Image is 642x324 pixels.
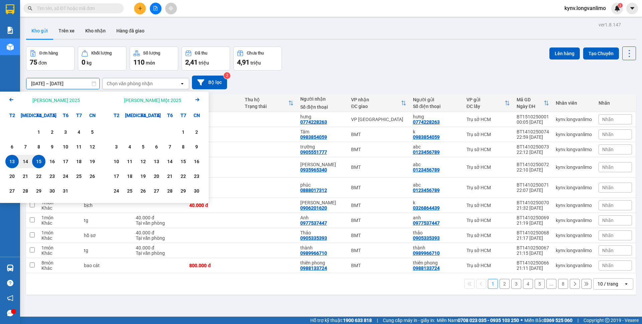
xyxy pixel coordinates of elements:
[583,47,619,60] button: Tạo Chuyến
[466,203,510,208] div: Trụ sở HCM
[130,46,178,71] button: Số lượng110món
[165,187,175,195] div: 28
[300,96,345,102] div: Người nhận
[59,155,72,168] div: Choose Thứ Sáu, tháng 10 17 2025. It's available.
[189,100,238,106] div: Chưa thu
[598,281,618,287] div: 10 / trang
[351,117,406,122] div: VP [GEOGRAPHIC_DATA]
[72,140,86,153] div: Choose Thứ Bảy, tháng 10 11 2025. It's available.
[413,144,460,149] div: abc
[138,143,148,151] div: 5
[136,215,183,220] div: 40.000 đ
[300,104,345,110] div: Số điện thoại
[192,76,227,89] button: Bộ lọc
[86,125,99,139] div: Choose Chủ Nhật, tháng 10 5 2025. It's available.
[180,81,185,86] svg: open
[150,170,163,183] div: Choose Thứ Năm, tháng 11 20 2025. It's available.
[32,140,45,153] div: Choose Thứ Tư, tháng 10 8 2025. It's available.
[84,218,129,223] div: tg
[7,96,15,105] button: Previous month.
[26,78,99,89] input: Select a date range.
[602,132,614,137] span: Nhãn
[513,94,552,112] th: Toggle SortBy
[6,4,14,14] img: logo-vxr
[619,3,621,8] span: 3
[72,125,86,139] div: Choose Thứ Bảy, tháng 10 4 2025. It's available.
[629,5,635,11] span: caret-down
[517,119,549,125] div: 00:05 [DATE]
[192,187,201,195] div: 30
[21,143,30,151] div: 7
[152,187,161,195] div: 27
[413,149,440,155] div: 0123456789
[125,143,134,151] div: 4
[300,119,327,125] div: 0774228263
[45,184,59,198] div: Choose Thứ Năm, tháng 10 30 2025. It's available.
[413,182,460,188] div: abc
[19,155,32,168] div: Choose Thứ Ba, tháng 10 14 2025. It's available.
[556,203,592,208] div: kynv.longvanlimo
[26,46,75,71] button: Đơn hàng75đơn
[133,58,144,66] span: 110
[45,170,59,183] div: Choose Thứ Năm, tháng 10 23 2025. It's available.
[466,185,510,190] div: Trụ sở HCM
[47,172,57,180] div: 23
[190,140,203,153] div: Choose Chủ Nhật, tháng 11 9 2025. It's available.
[618,3,623,8] sup: 3
[517,205,549,211] div: 21:32 [DATE]
[34,187,43,195] div: 29
[110,140,123,153] div: Choose Thứ Hai, tháng 11 3 2025. It's available.
[351,203,406,208] div: BMT
[28,6,32,11] span: search
[177,125,190,139] div: Choose Thứ Bảy, tháng 11 1 2025. It's available.
[179,157,188,166] div: 15
[546,279,556,289] button: ...
[517,97,544,102] div: Mã GD
[195,51,207,56] div: Đã thu
[245,104,288,109] div: Trạng thái
[53,23,80,39] button: Trên xe
[74,143,84,151] div: 11
[192,172,201,180] div: 23
[300,129,345,134] div: Tâm
[300,114,345,119] div: hưng
[32,184,45,198] div: Choose Thứ Tư, tháng 10 29 2025. It's available.
[134,3,146,14] button: plus
[152,157,161,166] div: 13
[41,215,77,220] div: 1 món
[112,187,121,195] div: 24
[517,220,549,226] div: 21:19 [DATE]
[7,96,15,104] svg: Arrow Left
[152,172,161,180] div: 20
[123,109,136,122] div: [MEDICAL_DATA]
[466,104,505,109] div: ĐC lấy
[45,155,59,168] div: Choose Thứ Năm, tháng 10 16 2025. It's available.
[125,157,134,166] div: 11
[556,185,592,190] div: kynv.longvanlimo
[535,279,545,289] button: 5
[88,143,97,151] div: 12
[32,155,45,168] div: Selected end date. Thứ Tư, tháng 10 15 2025. It's available.
[59,125,72,139] div: Choose Thứ Sáu, tháng 10 3 2025. It's available.
[413,97,460,102] div: Người gửi
[517,104,544,109] div: Ngày ĐH
[413,205,440,211] div: 0326864439
[30,58,37,66] span: 75
[138,157,148,166] div: 12
[7,187,17,195] div: 27
[7,143,17,151] div: 6
[86,170,99,183] div: Choose Chủ Nhật, tháng 10 26 2025. It's available.
[123,184,136,198] div: Choose Thứ Ba, tháng 11 25 2025. It's available.
[192,143,201,151] div: 9
[19,170,32,183] div: Choose Thứ Ba, tháng 10 21 2025. It's available.
[86,140,99,153] div: Choose Chủ Nhật, tháng 10 12 2025. It's available.
[110,109,123,122] div: T2
[300,134,327,140] div: 0983854059
[163,109,177,122] div: T6
[413,134,440,140] div: 0983854059
[556,100,592,106] div: Nhân viên
[136,230,183,235] div: 40.000 đ
[136,220,183,226] div: Tại văn phòng
[245,97,288,102] div: Thu hộ
[37,5,116,12] input: Tìm tên, số ĐT hoặc mã đơn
